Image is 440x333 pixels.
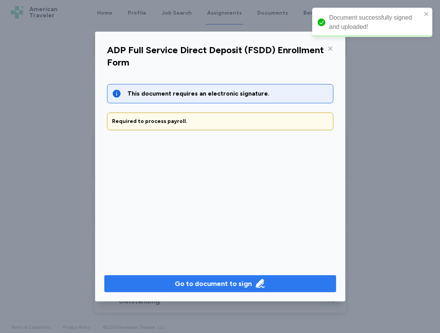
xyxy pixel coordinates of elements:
div: This document requires an electronic signature. [127,89,328,98]
div: ADP Full Service Direct Deposit (FSDD) Enrollment Form [107,44,324,69]
button: close [424,11,429,17]
div: Go to document to sign [175,278,252,289]
div: Document successfully signed and uploaded! [329,13,422,32]
button: Go to document to sign [104,275,336,292]
div: Required to process payroll. [112,118,328,125]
